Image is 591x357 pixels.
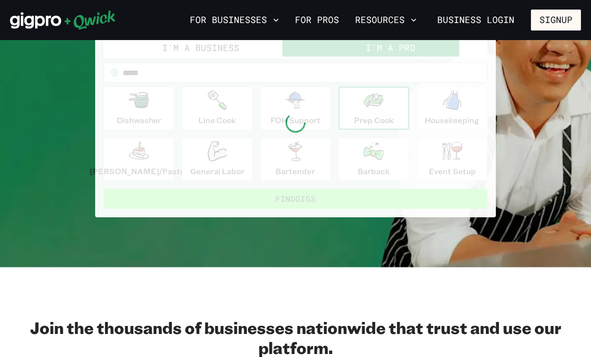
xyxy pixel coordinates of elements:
button: Signup [531,10,581,31]
a: Business Login [429,10,523,31]
p: [PERSON_NAME]/Pastry [90,165,188,177]
a: For Pros [291,12,343,29]
button: For Businesses [186,12,283,29]
button: Resources [351,12,421,29]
